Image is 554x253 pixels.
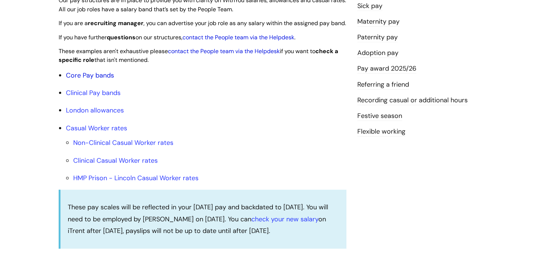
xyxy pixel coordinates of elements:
a: Core Pay bands [66,71,114,80]
a: contact the People team via the Helpdesk [182,33,294,41]
a: Casual Worker rates [66,124,127,133]
a: Festive season [357,111,402,121]
a: Sick pay [357,1,382,11]
a: Flexible working [357,127,405,137]
a: check your new salary [251,215,318,224]
a: Paternity pay [357,33,398,42]
a: Maternity pay [357,17,400,27]
strong: recruiting manager [88,19,144,27]
a: contact the People team via the Helpdesk [168,47,280,55]
p: These pay scales will be reflected in your [DATE] pay and backdated to [DATE]. You will need to b... [68,201,339,237]
a: Recording casual or additional hours [357,96,468,105]
span: These examples aren't exhaustive please if you want to that isn't mentioned. [59,47,338,64]
strong: questions [107,33,135,41]
a: Clinical Pay bands [66,88,121,97]
a: Pay award 2025/26 [357,64,416,74]
a: HMP Prison - Lincoln Casual Worker rates [73,174,199,182]
a: Referring a friend [357,80,409,90]
span: If you are a , you can advertise your job role as any salary within the assigned pay band. [59,19,346,27]
a: Adoption pay [357,48,398,58]
a: Non-Clinical Casual Worker rates [73,138,173,147]
a: London allowances [66,106,124,115]
span: If you have further on our structures, . [59,33,295,41]
a: Clinical Casual Worker rates [73,156,158,165]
